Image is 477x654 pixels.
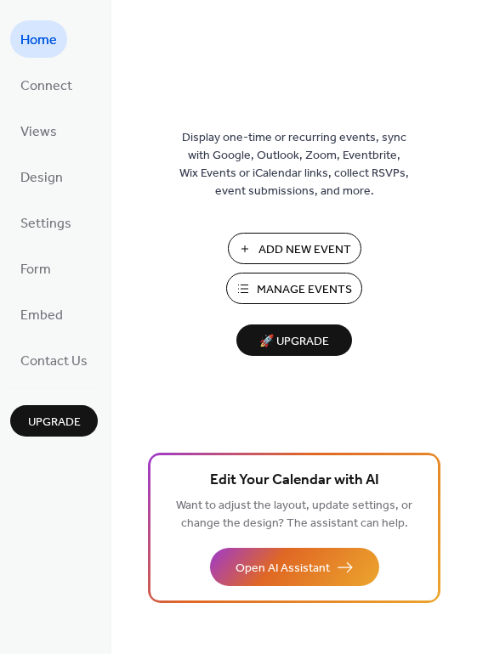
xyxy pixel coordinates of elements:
a: Home [10,20,67,58]
button: 🚀 Upgrade [236,324,352,356]
a: Embed [10,296,73,333]
span: Embed [20,302,63,330]
a: Form [10,250,61,287]
a: Contact Us [10,341,98,379]
a: Views [10,112,67,149]
button: Manage Events [226,273,362,304]
span: Connect [20,73,72,100]
span: Manage Events [257,281,352,299]
button: Add New Event [228,233,361,264]
a: Design [10,158,73,195]
button: Open AI Assistant [210,548,379,586]
span: 🚀 Upgrade [247,330,342,353]
button: Upgrade [10,405,98,437]
span: Add New Event [258,241,351,259]
span: Want to adjust the layout, update settings, or change the design? The assistant can help. [176,494,412,535]
span: Settings [20,211,71,238]
a: Connect [10,66,82,104]
span: Upgrade [28,414,81,431]
span: Open AI Assistant [236,560,330,578]
span: Edit Your Calendar with AI [210,469,379,493]
span: Form [20,257,51,284]
span: Display one-time or recurring events, sync with Google, Outlook, Zoom, Eventbrite, Wix Events or ... [179,129,409,200]
a: Settings [10,204,82,241]
span: Design [20,165,63,192]
span: Views [20,119,57,146]
span: Contact Us [20,348,88,375]
span: Home [20,27,57,54]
